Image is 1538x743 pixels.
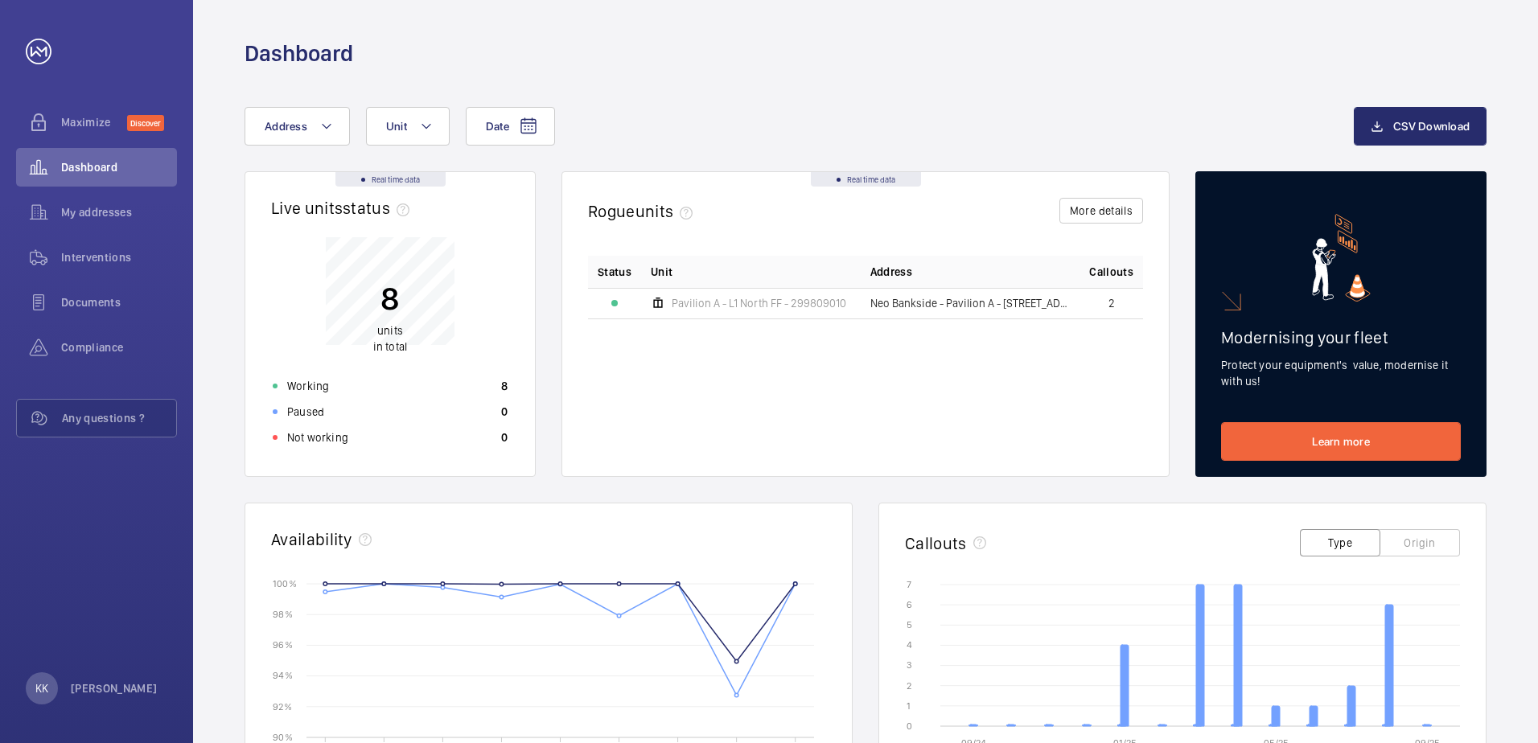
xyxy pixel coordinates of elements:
[907,599,912,610] text: 6
[366,107,450,146] button: Unit
[373,278,407,318] p: 8
[273,700,292,712] text: 92 %
[273,577,297,589] text: 100 %
[1059,198,1143,224] button: More details
[245,107,350,146] button: Address
[905,533,967,553] h2: Callouts
[1300,529,1380,556] button: Type
[386,120,407,133] span: Unit
[287,404,324,420] p: Paused
[61,249,177,265] span: Interventions
[71,680,158,696] p: [PERSON_NAME]
[273,670,293,681] text: 94 %
[811,172,921,187] div: Real time data
[265,120,307,133] span: Address
[127,115,164,131] span: Discover
[598,264,631,280] p: Status
[501,429,508,445] p: 0
[1312,214,1371,302] img: marketing-card.svg
[61,159,177,175] span: Dashboard
[588,201,699,221] h2: Rogue
[287,429,348,445] p: Not working
[271,198,416,218] h2: Live units
[651,264,672,280] span: Unit
[1380,529,1460,556] button: Origin
[61,339,177,355] span: Compliance
[61,204,177,220] span: My addresses
[907,659,912,671] text: 3
[1108,298,1115,309] span: 2
[377,324,403,337] span: units
[870,298,1071,309] span: Neo Bankside - Pavilion A - [STREET_ADDRESS]
[907,680,911,692] text: 2
[907,579,911,590] text: 7
[672,298,846,309] span: Pavilion A - L1 North FF - 299809010
[335,172,446,187] div: Real time data
[271,529,352,549] h2: Availability
[1393,120,1470,133] span: CSV Download
[501,378,508,394] p: 8
[245,39,353,68] h1: Dashboard
[907,619,912,630] text: 5
[273,609,293,620] text: 98 %
[287,378,329,394] p: Working
[466,107,555,146] button: Date
[1354,107,1487,146] button: CSV Download
[501,404,508,420] p: 0
[273,639,293,651] text: 96 %
[343,198,416,218] span: status
[1221,357,1461,389] p: Protect your equipment's value, modernise it with us!
[870,264,912,280] span: Address
[907,639,912,651] text: 4
[907,700,911,712] text: 1
[62,410,176,426] span: Any questions ?
[1221,327,1461,347] h2: Modernising your fleet
[61,294,177,310] span: Documents
[635,201,700,221] span: units
[61,114,127,130] span: Maximize
[373,322,407,355] p: in total
[907,720,912,732] text: 0
[1221,422,1461,461] a: Learn more
[35,680,48,696] p: KK
[273,731,293,742] text: 90 %
[486,120,509,133] span: Date
[1089,264,1133,280] span: Callouts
